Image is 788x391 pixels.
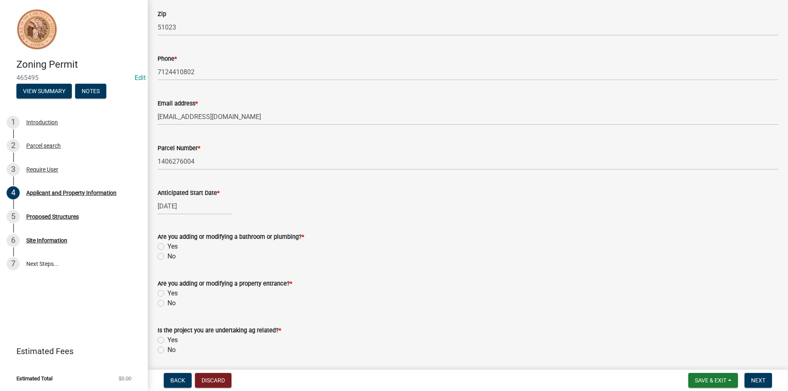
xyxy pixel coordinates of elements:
button: Next [744,373,772,388]
span: Next [751,377,765,384]
label: Email address [158,101,198,107]
label: No [167,252,176,261]
div: Site Information [26,238,67,243]
button: Back [164,373,192,388]
label: Parcel Number [158,146,200,151]
label: No [167,298,176,308]
a: Estimated Fees [7,343,135,359]
div: 4 [7,186,20,199]
button: Save & Exit [688,373,738,388]
label: Are you adding or modifying a property entrance? [158,281,292,287]
span: Save & Exit [695,377,726,384]
img: Sioux County, Iowa [16,9,57,50]
button: Discard [195,373,231,388]
label: Yes [167,335,178,345]
div: 7 [7,257,20,270]
div: 6 [7,234,20,247]
button: View Summary [16,84,72,98]
label: Yes [167,288,178,298]
div: 2 [7,139,20,152]
label: No [167,345,176,355]
label: Is the project you are undertaking ag related? [158,328,281,334]
div: Proposed Structures [26,214,79,220]
label: Anticipated Start Date [158,190,220,196]
wm-modal-confirm: Edit Application Number [135,74,146,82]
h4: Zoning Permit [16,59,141,71]
div: 1 [7,116,20,129]
wm-modal-confirm: Summary [16,88,72,95]
span: 465495 [16,74,131,82]
div: 3 [7,163,20,176]
div: Introduction [26,119,58,125]
span: $0.00 [119,376,131,381]
label: Yes [167,242,178,252]
label: Are you adding or modifying a bathroom or plumbing? [158,234,304,240]
div: Applicant and Property Information [26,190,117,196]
label: Zip [158,11,166,17]
span: Back [170,377,185,384]
wm-modal-confirm: Notes [75,88,106,95]
div: Require User [26,167,58,172]
div: Parcel search [26,143,61,149]
label: Phone [158,56,177,62]
input: mm/dd/yyyy [158,198,233,215]
a: Edit [135,74,146,82]
button: Notes [75,84,106,98]
div: 5 [7,210,20,223]
span: Estimated Total [16,376,53,381]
